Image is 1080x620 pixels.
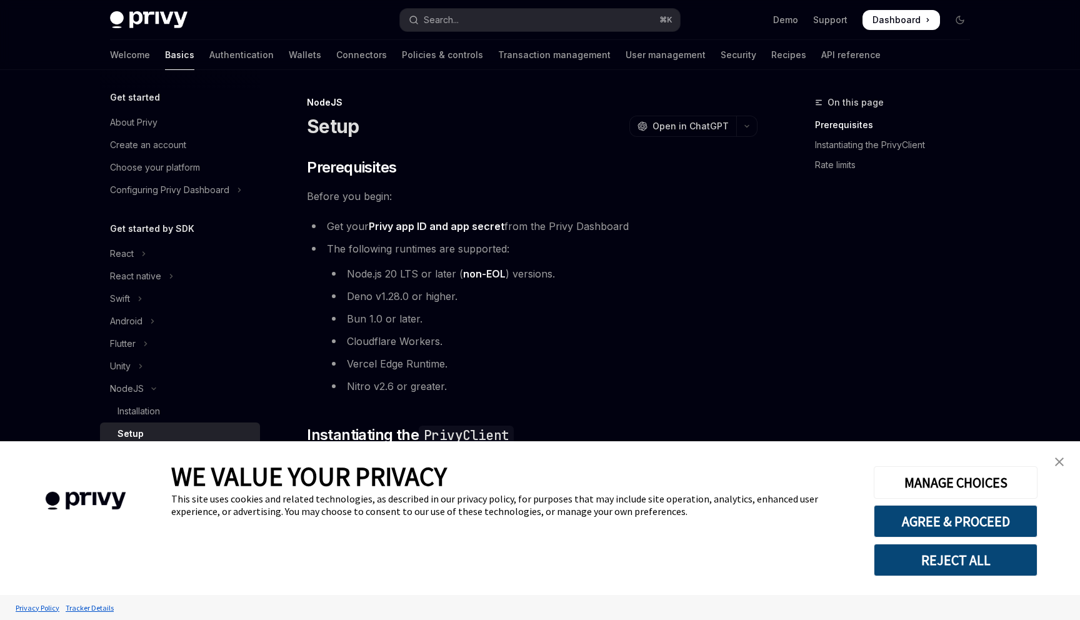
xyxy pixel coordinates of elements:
span: ⌘ K [659,15,672,25]
a: Installation [100,400,260,422]
div: Unity [110,359,131,374]
a: Recipes [771,40,806,70]
button: Toggle React native section [100,265,260,287]
a: Wallets [289,40,321,70]
button: Toggle NodeJS section [100,377,260,400]
a: Setup [100,422,260,445]
div: Choose your platform [110,160,200,175]
a: Privacy Policy [12,597,62,619]
div: Installation [117,404,160,419]
span: On this page [827,95,884,110]
span: Instantiating the [307,425,514,445]
a: non-EOL [463,267,506,281]
a: Prerequisites [815,115,980,135]
li: Node.js 20 LTS or later ( ) versions. [327,265,757,282]
a: Rate limits [815,155,980,175]
li: Deno v1.28.0 or higher. [327,287,757,305]
button: Toggle Android section [100,310,260,332]
a: API reference [821,40,881,70]
a: Choose your platform [100,156,260,179]
a: Basics [165,40,194,70]
button: AGREE & PROCEED [874,505,1037,537]
span: Open in ChatGPT [652,120,729,132]
a: Dashboard [862,10,940,30]
button: Toggle React section [100,242,260,265]
img: close banner [1055,457,1064,466]
span: Before you begin: [307,187,757,205]
h5: Get started [110,90,160,105]
span: Dashboard [872,14,921,26]
li: Bun 1.0 or later. [327,310,757,327]
div: React [110,246,134,261]
div: Android [110,314,142,329]
a: Support [813,14,847,26]
h1: Setup [307,115,359,137]
div: Search... [424,12,459,27]
div: This site uses cookies and related technologies, as described in our privacy policy, for purposes... [171,492,855,517]
a: Demo [773,14,798,26]
li: Vercel Edge Runtime. [327,355,757,372]
button: Toggle Unity section [100,355,260,377]
img: dark logo [110,11,187,29]
div: Configuring Privy Dashboard [110,182,229,197]
div: Flutter [110,336,136,351]
h5: Get started by SDK [110,221,194,236]
button: Open search [400,9,680,31]
button: Open in ChatGPT [629,116,736,137]
button: REJECT ALL [874,544,1037,576]
a: Welcome [110,40,150,70]
img: company logo [19,474,152,528]
div: About Privy [110,115,157,130]
li: Nitro v2.6 or greater. [327,377,757,395]
button: Toggle Flutter section [100,332,260,355]
a: Transaction management [498,40,611,70]
span: Prerequisites [307,157,396,177]
div: NodeJS [110,381,144,396]
button: Toggle Configuring Privy Dashboard section [100,179,260,201]
a: Authentication [209,40,274,70]
a: About Privy [100,111,260,134]
a: Create an account [100,134,260,156]
a: Privy app ID and app secret [369,220,504,233]
a: Connectors [336,40,387,70]
a: Policies & controls [402,40,483,70]
a: Instantiating the PrivyClient [815,135,980,155]
a: Security [721,40,756,70]
div: Swift [110,291,130,306]
li: Cloudflare Workers. [327,332,757,350]
button: MANAGE CHOICES [874,466,1037,499]
button: Toggle Swift section [100,287,260,310]
a: close banner [1047,449,1072,474]
div: React native [110,269,161,284]
li: The following runtimes are supported: [307,240,757,395]
button: Toggle dark mode [950,10,970,30]
div: Create an account [110,137,186,152]
span: WE VALUE YOUR PRIVACY [171,460,447,492]
code: PrivyClient [419,426,514,445]
div: NodeJS [307,96,757,109]
div: Setup [117,426,144,441]
li: Get your from the Privy Dashboard [307,217,757,235]
a: Tracker Details [62,597,117,619]
a: User management [626,40,706,70]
